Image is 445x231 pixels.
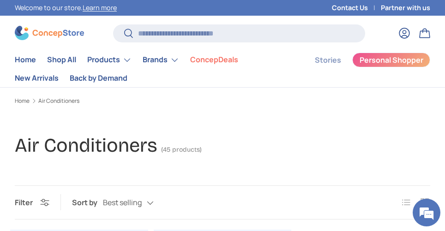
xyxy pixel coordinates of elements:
[103,195,172,211] button: Best selling
[293,51,430,87] nav: Secondary
[15,197,33,207] span: Filter
[15,51,36,69] a: Home
[161,146,202,154] span: (45 products)
[70,69,127,87] a: Back by Demand
[332,3,381,13] a: Contact Us
[137,51,185,69] summary: Brands
[143,51,179,69] a: Brands
[15,69,59,87] a: New Arrivals
[381,3,430,13] a: Partner with us
[360,56,423,64] span: Personal Shopper
[15,97,430,105] nav: Breadcrumbs
[72,197,103,208] label: Sort by
[190,51,238,69] a: ConcepDeals
[15,51,293,87] nav: Primary
[38,98,79,104] a: Air Conditioners
[47,51,76,69] a: Shop All
[15,98,30,104] a: Home
[15,134,157,157] h1: Air Conditioners
[82,51,137,69] summary: Products
[15,26,84,40] img: ConcepStore
[87,51,132,69] a: Products
[83,3,117,12] a: Learn more
[352,53,430,67] a: Personal Shopper
[315,51,341,69] a: Stories
[103,198,142,207] span: Best selling
[15,3,117,13] p: Welcome to our store.
[15,197,49,207] button: Filter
